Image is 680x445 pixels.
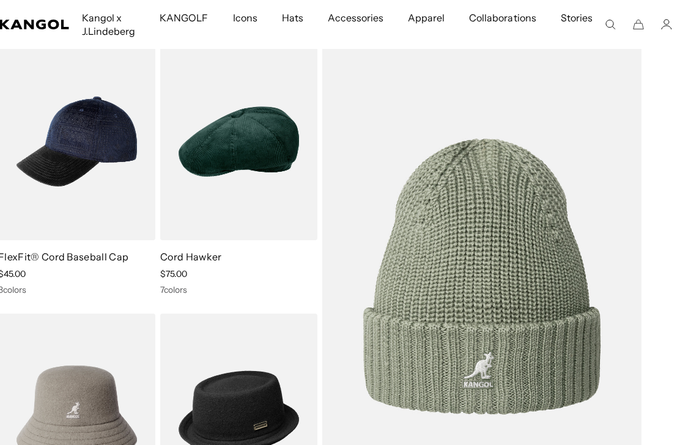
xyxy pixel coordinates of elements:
summary: Search here [605,19,616,30]
button: Cart [633,19,644,30]
img: Cord Hawker [160,43,317,240]
div: 7 colors [160,284,317,295]
a: Account [661,19,672,30]
a: Cord Hawker [160,251,222,263]
span: $75.00 [160,268,187,279]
